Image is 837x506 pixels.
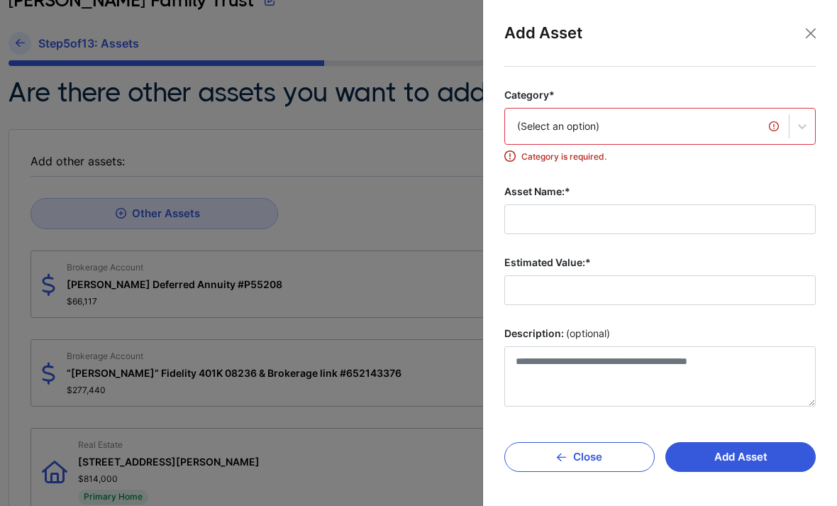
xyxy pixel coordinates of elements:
button: Add Asset [665,442,816,472]
span: Category is required. [521,150,816,163]
div: Add Asset [504,21,816,67]
span: (optional) [566,326,610,341]
button: Close [800,23,821,44]
label: Asset Name:* [504,185,816,199]
label: Category* [504,88,816,102]
button: Close [504,442,655,472]
label: Estimated Value:* [504,255,816,270]
label: Description: [504,326,816,341]
div: (Select an option) [517,119,777,133]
